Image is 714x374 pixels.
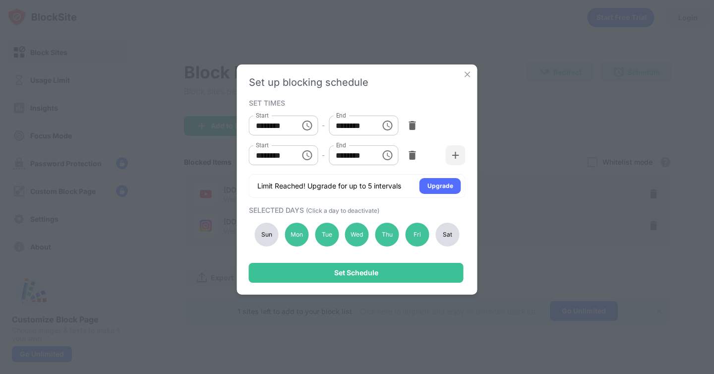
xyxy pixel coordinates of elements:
label: Start [256,111,269,120]
div: Upgrade [427,181,453,191]
div: Fri [406,223,429,247]
label: End [336,141,346,149]
div: Limit Reached! Upgrade for up to 5 intervals [257,181,401,191]
div: Thu [375,223,399,247]
div: Mon [285,223,308,247]
div: Set Schedule [334,269,378,277]
div: SET TIMES [249,99,463,107]
button: Choose time, selected time is 2:00 PM [297,145,317,165]
div: Tue [315,223,339,247]
span: (Click a day to deactivate) [306,207,379,214]
div: SELECTED DAYS [249,206,463,214]
label: Start [256,141,269,149]
label: End [336,111,346,120]
div: - [322,150,325,161]
div: Sat [435,223,459,247]
button: Choose time, selected time is 11:00 AM [377,116,397,135]
button: Choose time, selected time is 6:00 AM [297,116,317,135]
div: Set up blocking schedule [249,76,466,88]
button: Choose time, selected time is 7:00 PM [377,145,397,165]
div: Wed [345,223,369,247]
div: - [322,120,325,131]
img: x-button.svg [463,69,473,79]
div: Sun [255,223,279,247]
